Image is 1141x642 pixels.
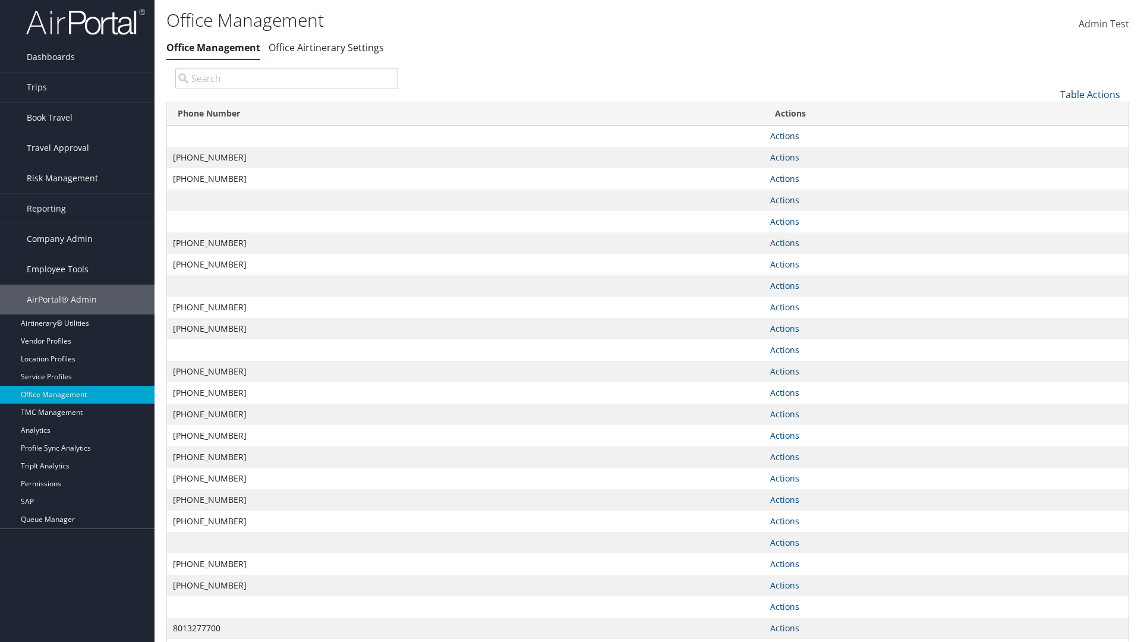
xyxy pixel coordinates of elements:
a: Actions [770,237,799,248]
h1: Office Management [166,8,808,33]
td: [PHONE_NUMBER] [167,318,764,339]
img: airportal-logo.png [26,8,145,36]
a: Actions [770,387,799,398]
a: Actions [770,323,799,334]
a: Actions [770,494,799,505]
a: Actions [770,601,799,612]
a: Actions [770,451,799,462]
td: [PHONE_NUMBER] [167,382,764,404]
a: Actions [770,430,799,441]
a: Actions [770,558,799,569]
a: Actions [770,408,799,420]
a: Actions [770,130,799,141]
span: Dashboards [27,42,75,72]
th: Actions [764,102,1129,125]
td: [PHONE_NUMBER] [167,361,764,382]
span: Reporting [27,194,66,224]
a: Actions [770,622,799,634]
span: AirPortal® Admin [27,285,97,314]
a: Actions [770,259,799,270]
a: Actions [770,173,799,184]
td: [PHONE_NUMBER] [167,575,764,596]
a: Actions [770,344,799,355]
a: Actions [770,152,799,163]
a: Actions [770,194,799,206]
td: 8013277700 [167,618,764,639]
span: Travel Approval [27,133,89,163]
th: Phone Number: activate to sort column ascending [167,102,764,125]
td: [PHONE_NUMBER] [167,489,764,511]
td: [PHONE_NUMBER] [167,404,764,425]
a: Actions [770,473,799,484]
a: Actions [770,301,799,313]
span: Company Admin [27,224,93,254]
td: [PHONE_NUMBER] [167,168,764,190]
a: Actions [770,366,799,377]
span: Risk Management [27,163,98,193]
span: Admin Test [1079,17,1129,30]
td: [PHONE_NUMBER] [167,232,764,254]
td: [PHONE_NUMBER] [167,511,764,532]
a: Actions [770,515,799,527]
td: [PHONE_NUMBER] [167,297,764,318]
a: Actions [770,216,799,227]
td: [PHONE_NUMBER] [167,425,764,446]
a: Actions [770,537,799,548]
input: Search [175,68,398,89]
a: Table Actions [1060,88,1120,101]
a: Office Management [166,41,260,54]
span: Employee Tools [27,254,89,284]
a: Actions [770,580,799,591]
td: [PHONE_NUMBER] [167,468,764,489]
a: Office Airtinerary Settings [269,41,384,54]
td: [PHONE_NUMBER] [167,147,764,168]
span: Book Travel [27,103,73,133]
td: [PHONE_NUMBER] [167,254,764,275]
span: Trips [27,73,47,102]
a: Actions [770,280,799,291]
td: [PHONE_NUMBER] [167,553,764,575]
td: [PHONE_NUMBER] [167,446,764,468]
a: Admin Test [1079,6,1129,43]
